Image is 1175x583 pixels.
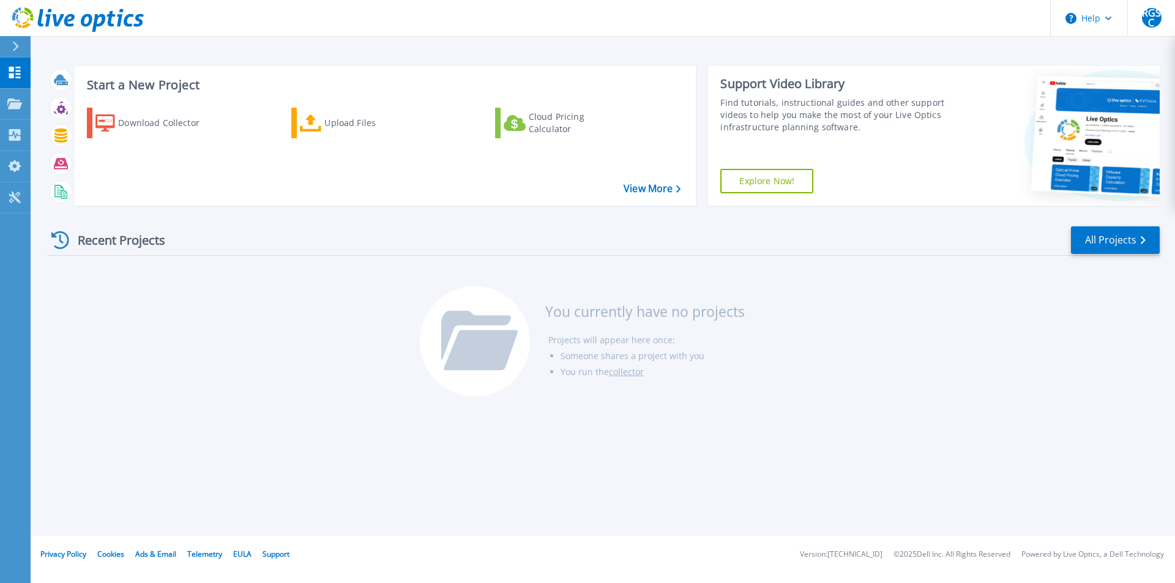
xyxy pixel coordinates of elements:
li: Projects will appear here once: [548,332,745,348]
li: Version: [TECHNICAL_ID] [800,551,882,559]
a: View More [624,183,681,195]
li: Powered by Live Optics, a Dell Technology [1021,551,1164,559]
div: Download Collector [118,111,216,135]
a: collector [609,366,644,377]
a: Privacy Policy [40,549,86,559]
a: Support [263,549,289,559]
div: Upload Files [324,111,422,135]
div: Cloud Pricing Calculator [529,111,627,135]
h3: You currently have no projects [545,305,745,318]
a: Download Collector [87,108,223,138]
a: All Projects [1071,226,1160,254]
li: You run the [561,364,745,380]
a: Ads & Email [135,549,176,559]
li: © 2025 Dell Inc. All Rights Reserved [893,551,1010,559]
a: Telemetry [187,549,222,559]
a: Explore Now! [720,169,813,193]
span: RGSC [1142,8,1162,28]
a: Cloud Pricing Calculator [495,108,632,138]
div: Find tutorials, instructional guides and other support videos to help you make the most of your L... [720,97,950,133]
li: Someone shares a project with you [561,348,745,364]
div: Recent Projects [47,225,182,255]
a: EULA [233,549,252,559]
a: Cookies [97,549,124,559]
a: Upload Files [291,108,428,138]
h3: Start a New Project [87,78,681,92]
div: Support Video Library [720,76,950,92]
